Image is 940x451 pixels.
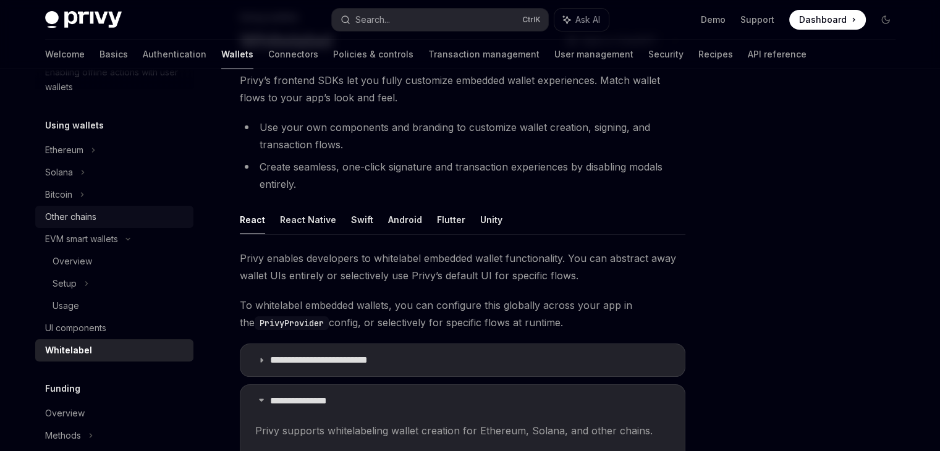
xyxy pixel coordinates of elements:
[240,72,685,106] span: Privy’s frontend SDKs let you fully customize embedded wallet experiences. Match wallet flows to ...
[428,40,540,69] a: Transaction management
[53,254,92,269] div: Overview
[45,165,73,180] div: Solana
[35,339,193,361] a: Whitelabel
[789,10,866,30] a: Dashboard
[648,40,684,69] a: Security
[522,15,541,25] span: Ctrl K
[35,206,193,228] a: Other chains
[35,250,193,272] a: Overview
[701,14,726,26] a: Demo
[45,187,72,202] div: Bitcoin
[554,40,633,69] a: User management
[45,343,92,358] div: Whitelabel
[575,14,600,26] span: Ask AI
[45,321,106,335] div: UI components
[240,205,265,234] button: React
[45,143,83,158] div: Ethereum
[240,297,685,331] span: To whitelabel embedded wallets, you can configure this globally across your app in the config, or...
[255,316,329,330] code: PrivyProvider
[332,9,548,31] button: Search...CtrlK
[53,276,77,291] div: Setup
[45,11,122,28] img: dark logo
[45,428,81,443] div: Methods
[799,14,847,26] span: Dashboard
[280,205,336,234] button: React Native
[480,205,502,234] button: Unity
[240,158,685,193] li: Create seamless, one-click signature and transaction experiences by disabling modals entirely.
[35,317,193,339] a: UI components
[437,205,465,234] button: Flutter
[35,402,193,424] a: Overview
[255,422,670,439] span: Privy supports whitelabeling wallet creation for Ethereum, Solana, and other chains.
[268,40,318,69] a: Connectors
[876,10,896,30] button: Toggle dark mode
[388,205,422,234] button: Android
[355,12,390,27] div: Search...
[740,14,774,26] a: Support
[240,119,685,153] li: Use your own components and branding to customize wallet creation, signing, and transaction flows.
[221,40,253,69] a: Wallets
[333,40,413,69] a: Policies & controls
[240,250,685,284] span: Privy enables developers to whitelabel embedded wallet functionality. You can abstract away walle...
[45,381,80,396] h5: Funding
[100,40,128,69] a: Basics
[45,40,85,69] a: Welcome
[45,118,104,133] h5: Using wallets
[35,295,193,317] a: Usage
[45,406,85,421] div: Overview
[698,40,733,69] a: Recipes
[351,205,373,234] button: Swift
[53,298,79,313] div: Usage
[554,9,609,31] button: Ask AI
[143,40,206,69] a: Authentication
[45,209,96,224] div: Other chains
[748,40,807,69] a: API reference
[45,232,118,247] div: EVM smart wallets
